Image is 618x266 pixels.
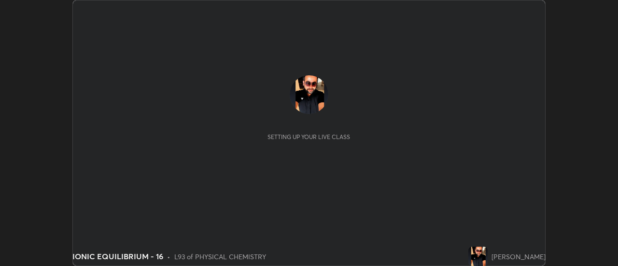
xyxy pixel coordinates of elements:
img: a6f06f74d53c4e1491076524e4aaf9a8.jpg [290,75,328,114]
div: IONIC EQUILIBRIUM - 16 [72,251,163,262]
div: Setting up your live class [267,133,350,140]
div: • [167,252,170,262]
div: [PERSON_NAME] [492,252,546,262]
div: L93 of PHYSICAL CHEMISTRY [174,252,266,262]
img: a6f06f74d53c4e1491076524e4aaf9a8.jpg [468,247,488,266]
